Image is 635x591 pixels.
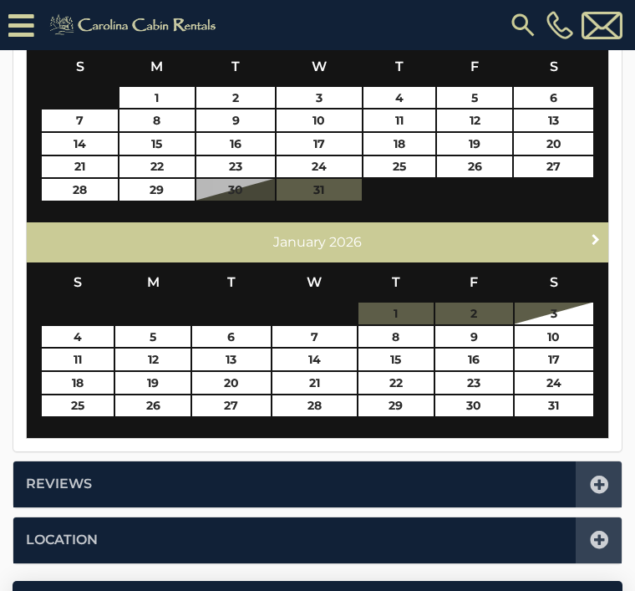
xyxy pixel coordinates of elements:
span: January [273,234,326,250]
a: 22 [119,156,195,178]
a: 6 [192,326,271,348]
span: 2026 [329,234,362,250]
a: 3 [515,303,593,324]
span: Friday [470,59,479,74]
span: Sunday [74,274,82,290]
a: 22 [358,372,434,394]
a: 4 [363,87,436,109]
a: 18 [363,133,436,155]
a: Reviews [26,475,92,494]
img: Khaki-logo.png [43,12,227,38]
a: 15 [119,133,195,155]
a: 6 [514,87,592,109]
span: Sunday [76,59,84,74]
a: 13 [192,349,271,370]
span: Monday [147,274,160,290]
a: 21 [272,372,357,394]
a: 9 [435,326,514,348]
a: 17 [277,133,362,155]
span: Thursday [392,274,400,290]
a: 28 [42,179,117,201]
a: 25 [363,156,436,178]
a: 29 [119,179,195,201]
span: Next [589,232,602,246]
a: 11 [42,349,114,370]
a: 23 [435,372,514,394]
a: 20 [192,372,271,394]
a: 25 [42,395,114,417]
span: Friday [470,274,478,290]
a: 19 [115,372,190,394]
a: 23 [196,156,275,178]
a: 10 [277,110,362,131]
a: 10 [515,326,593,348]
span: Wednesday [307,274,322,290]
a: 5 [437,87,512,109]
a: 15 [358,349,434,370]
a: 21 [42,156,117,178]
span: Saturday [550,274,558,290]
img: search-regular.svg [508,10,538,40]
span: Thursday [395,59,404,74]
a: 16 [196,133,275,155]
a: 1 [119,87,195,109]
a: 29 [358,395,434,417]
a: 27 [192,395,271,417]
a: 27 [514,156,592,178]
a: 26 [437,156,512,178]
span: Tuesday [227,274,236,290]
a: 7 [42,110,117,131]
a: 30 [435,395,514,417]
a: 19 [437,133,512,155]
span: Monday [150,59,163,74]
span: Saturday [550,59,558,74]
a: 2 [196,87,275,109]
a: 28 [272,395,357,417]
a: 14 [272,349,357,370]
a: 18 [42,372,114,394]
a: 5 [115,326,190,348]
a: Location [26,531,98,550]
a: 16 [435,349,514,370]
a: 24 [515,372,593,394]
a: 17 [515,349,593,370]
a: [PHONE_NUMBER] [542,11,577,39]
a: 4 [42,326,114,348]
a: 12 [437,110,512,131]
a: 31 [515,395,593,417]
a: 26 [115,395,190,417]
a: 8 [119,110,195,131]
span: Tuesday [231,59,240,74]
a: 8 [358,326,434,348]
a: 24 [277,156,362,178]
a: 7 [272,326,357,348]
a: Next [586,229,607,250]
span: Wednesday [312,59,327,74]
a: 13 [514,110,592,131]
a: 12 [115,349,190,370]
a: 11 [363,110,436,131]
a: 9 [196,110,275,131]
a: 14 [42,133,117,155]
a: 3 [277,87,362,109]
a: 20 [514,133,592,155]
